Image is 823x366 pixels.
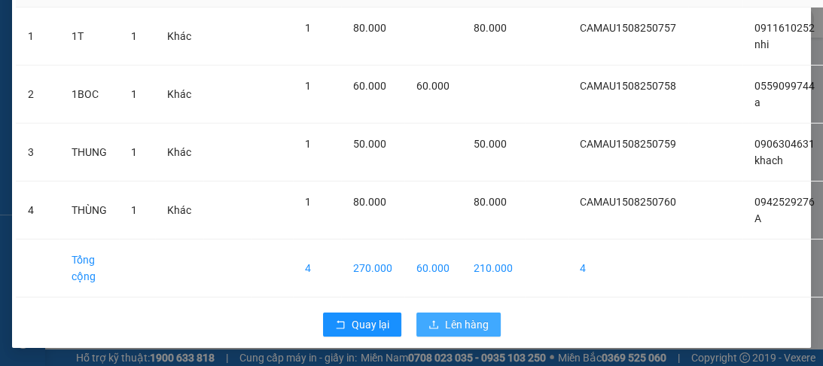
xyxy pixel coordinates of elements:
span: nhi [754,38,769,50]
span: 80.000 [474,196,507,208]
span: 80.000 [353,22,386,34]
span: 1 [131,146,137,158]
td: 1T [59,8,119,66]
span: 60.000 [353,80,386,92]
span: Lên hàng [445,316,489,333]
span: 50.000 [474,138,507,150]
td: 3 [16,124,59,181]
span: 0906304631 [754,138,815,150]
span: 0942529276 [754,196,815,208]
td: Khác [155,124,203,181]
span: khach [754,154,783,166]
td: Khác [155,181,203,239]
span: CAMAU1508250760 [580,196,676,208]
span: 1 [305,138,311,150]
span: Quay lại [352,316,389,333]
td: 210.000 [462,239,525,297]
span: 80.000 [353,196,386,208]
span: 1 [305,196,311,208]
td: 270.000 [341,239,404,297]
button: rollbackQuay lại [323,313,401,337]
td: 60.000 [404,239,462,297]
span: 1 [305,80,311,92]
span: 80.000 [474,22,507,34]
td: 1BOC [59,66,119,124]
span: 50.000 [353,138,386,150]
td: THUNG [59,124,119,181]
span: rollback [335,319,346,331]
span: upload [428,319,439,331]
span: 60.000 [416,80,450,92]
td: 4 [568,239,688,297]
td: 4 [16,181,59,239]
td: Tổng cộng [59,239,119,297]
span: 0559099744 [754,80,815,92]
span: 1 [305,22,311,34]
span: 1 [131,88,137,100]
span: CAMAU1508250759 [580,138,676,150]
span: 1 [131,30,137,42]
td: Khác [155,66,203,124]
td: Khác [155,8,203,66]
span: 0911610252 [754,22,815,34]
td: 2 [16,66,59,124]
button: uploadLên hàng [416,313,501,337]
td: 4 [293,239,341,297]
span: a [754,96,761,108]
span: 1 [131,204,137,216]
td: 1 [16,8,59,66]
td: THÙNG [59,181,119,239]
span: CAMAU1508250758 [580,80,676,92]
span: CAMAU1508250757 [580,22,676,34]
span: A [754,212,761,224]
